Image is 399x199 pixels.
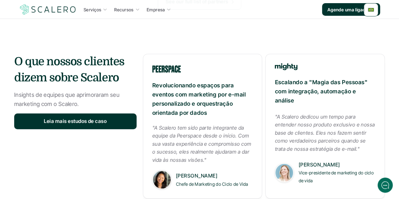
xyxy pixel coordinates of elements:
img: 🇧🇷 [368,7,374,13]
a: Revolucionando espaços para eventos com marketing por e-mail personalizado e orquestração orienta... [143,54,262,199]
em: "A Scalero tem sido parte integrante da equipe da Peerspace desde o início. Com sua vasta experiê... [152,125,253,163]
h1: Hi! Welcome to [GEOGRAPHIC_DATA]. [9,31,117,41]
p: Serviços [84,6,101,13]
button: New conversation [10,84,116,96]
p: Escalando a "Magia das Pessoas" com integração, automação e análise [275,78,375,105]
p: Revolucionando espaços para eventos com marketing por e-mail personalizado e orquestração orienta... [152,81,253,117]
img: Scalero company logotype [19,3,77,15]
iframe: gist-messenger-bubble-iframe [378,178,393,193]
p: Vice-presidente de marketing do ciclo de vida [298,169,375,184]
h3: O que nossos clientes dizem sobre Scalero [14,54,137,86]
a: Agende uma ligação [322,3,380,16]
a: Scalero company logotype [19,4,77,15]
span: New conversation [41,87,76,92]
p: Chefe de Marketing do Ciclo de Vida [176,180,253,188]
p: Insights de equipes que aprimoraram seu marketing com o Scalero. [14,91,137,109]
a: Leia mais estudos de caso [14,114,137,129]
p: Empresa [147,6,165,13]
a: Escalando a "Magia das Pessoas" com integração, automação e análise"A Scalero dedicou um tempo pa... [265,54,385,199]
p: Recursos [114,6,133,13]
p: [PERSON_NAME] [298,161,375,169]
span: We run on Gist [53,158,80,162]
em: "A Scalero dedicou um tempo para entender nosso produto exclusivo e nossa base de clientes. Eles ... [275,114,376,152]
p: [PERSON_NAME] [176,172,253,180]
h2: Let us know if we can help with lifecycle marketing. [9,42,117,72]
p: Leia mais estudos de caso [44,117,107,126]
p: Agende uma ligação [327,6,371,13]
